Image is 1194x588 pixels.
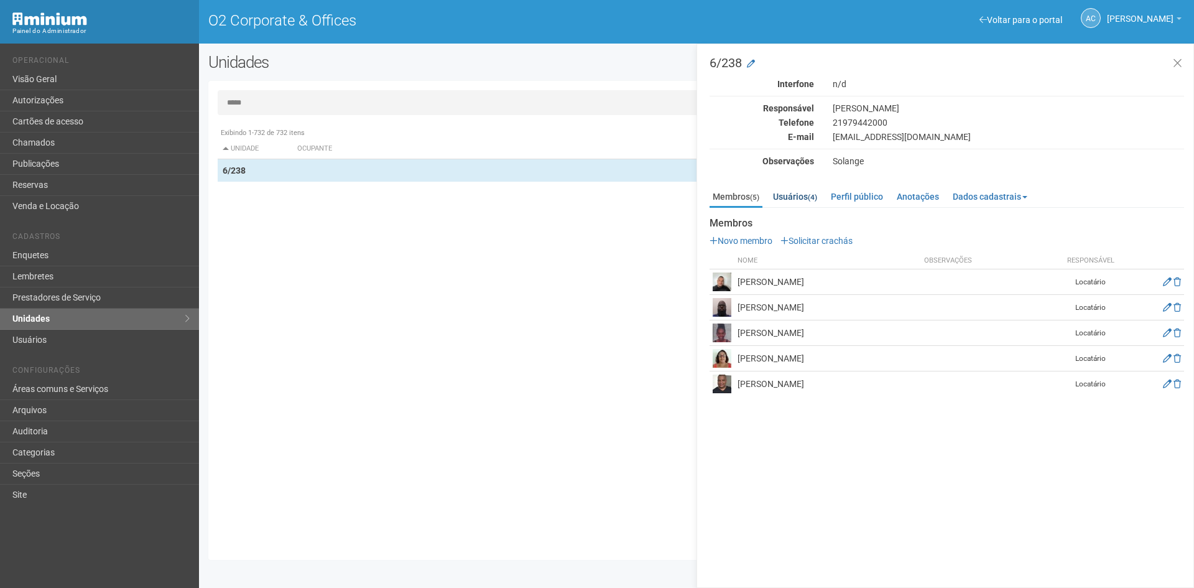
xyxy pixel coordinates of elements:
img: user.png [713,298,731,317]
th: Ocupante: activate to sort column ascending [292,139,751,159]
h1: O2 Corporate & Offices [208,12,687,29]
strong: Membros [710,218,1184,229]
img: Minium [12,12,87,26]
a: Anotações [894,187,942,206]
td: Locatário [1060,320,1122,346]
a: AC [1081,8,1101,28]
li: Configurações [12,366,190,379]
a: Voltar para o portal [979,15,1062,25]
strong: 6/238 [223,166,246,175]
td: Locatário [1060,269,1122,295]
a: Usuários(4) [770,187,820,206]
div: 21979442000 [823,117,1193,128]
a: Excluir membro [1173,353,1181,363]
div: Interfone [700,78,823,90]
a: Editar membro [1163,277,1172,287]
a: Novo membro [710,236,772,246]
div: Telefone [700,117,823,128]
div: [EMAIL_ADDRESS][DOMAIN_NAME] [823,131,1193,142]
div: Painel do Administrador [12,26,190,37]
img: user.png [713,349,731,368]
div: Exibindo 1-732 de 732 itens [218,128,1175,139]
a: Excluir membro [1173,302,1181,312]
a: Solicitar crachás [780,236,853,246]
a: [PERSON_NAME] [1107,16,1182,26]
span: Ana Carla de Carvalho Silva [1107,2,1173,24]
div: E-mail [700,131,823,142]
img: user.png [713,375,731,393]
a: Editar membro [1163,379,1172,389]
li: Operacional [12,56,190,69]
a: Modificar a unidade [747,58,755,70]
li: Cadastros [12,232,190,245]
td: Locatário [1060,371,1122,397]
th: Unidade: activate to sort column descending [218,139,292,159]
a: Editar membro [1163,353,1172,363]
h3: 6/238 [710,57,1184,69]
td: [PERSON_NAME] [734,269,921,295]
img: user.png [713,324,731,342]
th: Responsável [1060,253,1122,269]
div: Observações [700,156,823,167]
div: Solange [823,156,1193,167]
a: Dados cadastrais [950,187,1030,206]
small: (5) [750,193,759,202]
a: Excluir membro [1173,379,1181,389]
th: Nome [734,253,921,269]
a: Editar membro [1163,302,1172,312]
a: Excluir membro [1173,277,1181,287]
div: [PERSON_NAME] [823,103,1193,114]
h2: Unidades [208,53,604,72]
a: Excluir membro [1173,328,1181,338]
a: Perfil público [828,187,886,206]
div: Responsável [700,103,823,114]
td: Locatário [1060,295,1122,320]
a: Editar membro [1163,328,1172,338]
a: Membros(5) [710,187,762,208]
td: [PERSON_NAME] [734,320,921,346]
small: (4) [808,193,817,202]
th: Observações [921,253,1060,269]
img: user.png [713,273,731,291]
td: [PERSON_NAME] [734,295,921,320]
td: [PERSON_NAME] [734,371,921,397]
td: Locatário [1060,346,1122,371]
td: [PERSON_NAME] [734,346,921,371]
div: n/d [823,78,1193,90]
